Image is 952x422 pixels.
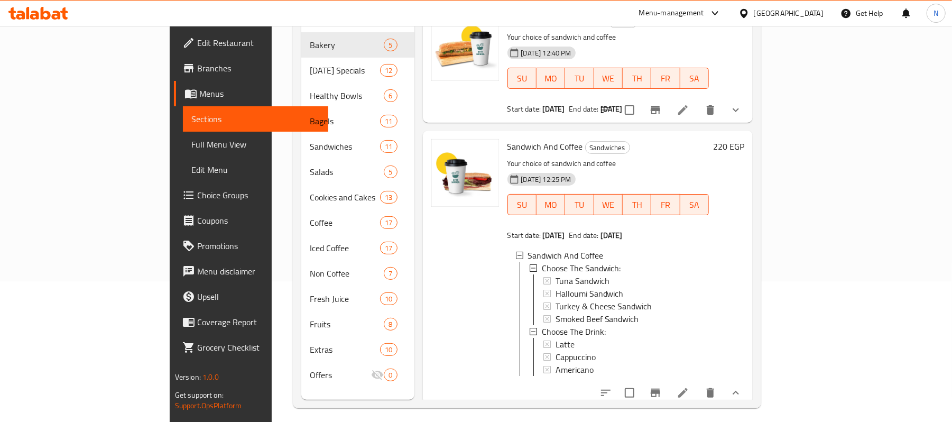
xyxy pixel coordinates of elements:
[384,91,396,101] span: 6
[301,28,414,392] nav: Menu sections
[585,141,630,154] div: Sandwiches
[202,370,219,384] span: 1.0.0
[310,369,371,381] span: Offers
[310,318,384,331] span: Fruits
[310,242,380,254] span: Iced Coffee
[174,56,329,81] a: Branches
[598,197,618,213] span: WE
[542,102,565,116] b: [DATE]
[655,71,676,86] span: FR
[197,265,320,278] span: Menu disclaimer
[556,363,594,376] span: Americano
[541,71,561,86] span: MO
[680,68,709,89] button: SA
[197,316,320,328] span: Coverage Report
[301,235,414,261] div: Iced Coffee17
[643,380,668,406] button: Branch-specific-item
[310,64,380,77] div: Ramadan Specials
[384,319,396,329] span: 8
[310,39,384,51] span: Bakery
[371,369,384,381] svg: Inactive section
[593,380,618,406] button: sort-choices
[677,104,689,116] a: Edit menu item
[183,132,329,157] a: Full Menu View
[507,68,537,89] button: SU
[618,382,641,404] span: Select to update
[197,62,320,75] span: Branches
[542,228,565,242] b: [DATE]
[174,208,329,233] a: Coupons
[623,194,651,215] button: TH
[512,71,532,86] span: SU
[729,104,742,116] svg: Show Choices
[431,139,499,207] img: Sandwich And Coffee
[197,189,320,201] span: Choice Groups
[197,36,320,49] span: Edit Restaurant
[191,138,320,151] span: Full Menu View
[569,228,598,242] span: End date:
[310,89,384,102] div: Healthy Bowls
[301,58,414,83] div: [DATE] Specials12
[197,214,320,227] span: Coupons
[384,39,397,51] div: items
[556,313,639,325] span: Smoked Beef Sandwich
[933,7,938,19] span: N
[310,343,380,356] span: Extras
[384,369,397,381] div: items
[594,194,623,215] button: WE
[381,66,396,76] span: 12
[301,32,414,58] div: Bakery5
[197,290,320,303] span: Upsell
[517,175,576,185] span: [DATE] 12:25 PM
[593,97,618,123] button: sort-choices
[698,97,723,123] button: delete
[384,166,397,178] div: items
[301,286,414,311] div: Fresh Juice10
[651,194,680,215] button: FR
[594,68,623,89] button: WE
[381,192,396,203] span: 13
[381,116,396,126] span: 11
[310,267,384,280] span: Non Coffee
[528,249,604,262] span: Sandwich And Coffee
[384,267,397,280] div: items
[598,71,618,86] span: WE
[191,163,320,176] span: Edit Menu
[174,182,329,208] a: Choice Groups
[507,228,541,242] span: Start date:
[542,325,606,338] span: Choose The Drink:
[310,292,380,305] div: Fresh Juice
[713,139,744,154] h6: 220 EGP
[723,97,748,123] button: show more
[381,218,396,228] span: 17
[723,380,748,406] button: show more
[174,81,329,106] a: Menus
[380,242,397,254] div: items
[618,99,641,121] span: Select to update
[542,262,621,274] span: Choose The Sandwich:
[310,140,380,153] span: Sandwiches
[685,197,705,213] span: SA
[384,318,397,331] div: items
[384,269,396,279] span: 7
[301,159,414,185] div: Salads5
[677,387,689,399] a: Edit menu item
[565,194,594,215] button: TU
[199,87,320,100] span: Menus
[183,157,329,182] a: Edit Menu
[569,71,589,86] span: TU
[175,399,242,412] a: Support.OpsPlatform
[310,216,380,229] span: Coffee
[431,13,499,81] img: The Ultimate MRNG Bundle
[310,166,384,178] span: Salads
[651,68,680,89] button: FR
[174,259,329,284] a: Menu disclaimer
[174,284,329,309] a: Upsell
[310,191,380,204] span: Cookies and Cakes
[569,197,589,213] span: TU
